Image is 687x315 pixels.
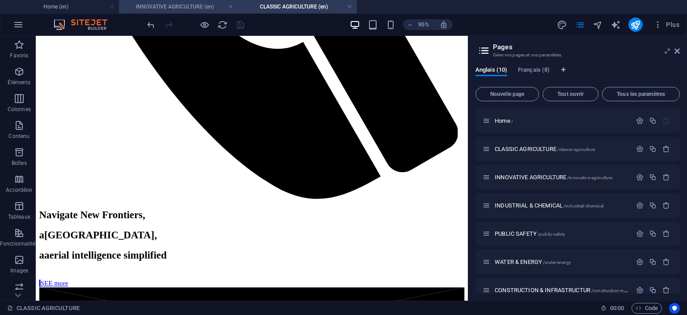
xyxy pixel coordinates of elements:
[636,173,644,181] div: Paramètres
[403,19,435,30] button: 95%
[8,213,30,220] p: Tableaux
[145,19,156,30] button: undo
[649,145,657,153] div: Dupliquer
[662,145,670,153] div: Supprimer
[495,230,565,237] span: Cliquez pour ouvrir la page.
[593,19,603,30] button: navigator
[495,117,513,124] span: Cliquez pour ouvrir la page.
[119,2,238,12] h4: INNOVATIVE AGRICULTURE (en)
[649,173,657,181] div: Dupliquer
[662,258,670,266] div: Supprimer
[650,17,683,32] button: Plus
[492,118,632,124] div: Home/
[495,146,595,152] span: CLASSIC AGRICULTURE
[217,19,228,30] button: reload
[547,91,594,97] span: Tout ouvrir
[636,303,658,314] span: Code
[630,20,640,30] i: Publier
[662,202,670,209] div: Supprimer
[511,119,513,124] span: /
[653,20,679,29] span: Plus
[479,91,535,97] span: Nouvelle page
[649,117,657,125] div: Dupliquer
[601,303,624,314] h6: Durée de la session
[616,305,618,311] span: :
[493,43,680,51] h2: Pages
[636,286,644,294] div: Paramètres
[495,287,645,293] span: Cliquez pour ouvrir la page.
[662,286,670,294] div: Supprimer
[543,260,571,265] span: /water-energy
[662,117,670,125] div: La page de départ ne peut pas être supprimée.
[557,19,568,30] button: design
[10,267,29,274] p: Images
[649,202,657,209] div: Dupliquer
[649,286,657,294] div: Dupliquer
[611,20,621,30] i: AI Writer
[669,303,680,314] button: Usercentrics
[7,303,80,314] a: Cliquez pour annuler la sélection. Double-cliquez pour ouvrir Pages.
[593,20,603,30] i: Navigateur
[492,146,632,152] div: CLASSIC AGRICULTURE/classic-agriculture
[636,117,644,125] div: Paramètres
[591,288,645,293] span: /construction-infrastructur
[51,19,119,30] img: Editor Logo
[567,175,612,180] span: /innovative-agriculture
[495,174,612,181] span: Cliquez pour ouvrir la page.
[495,259,571,265] span: Cliquez pour ouvrir la page.
[146,20,156,30] i: Annuler : Modifier l'image (Ctrl+Z)
[610,303,624,314] span: 00 00
[495,202,603,209] span: Cliquez pour ouvrir la page.
[636,202,644,209] div: Paramètres
[199,19,210,30] button: Cliquez ici pour quitter le mode Aperçu et poursuivre l'édition.
[238,2,357,12] h4: CLASSIC AGRICULTURE (en)
[649,230,657,237] div: Dupliquer
[8,133,30,140] p: Contenu
[662,230,670,237] div: Supprimer
[492,287,632,293] div: CONSTRUCTION & INFRASTRUCTUR/construction-infrastructur
[606,91,676,97] span: Tous les paramètres
[492,259,632,265] div: WATER & ENERGY/water-energy
[632,303,662,314] button: Code
[518,65,550,77] span: Français (8)
[475,66,680,83] div: Onglets langues
[492,203,632,208] div: INDUSTRIAL & CHEMICAL/industrial-chemical
[611,19,621,30] button: text_generator
[557,147,595,152] span: /classic-agriculture
[12,160,27,167] p: Boîtes
[543,87,598,101] button: Tout ouvrir
[440,21,448,29] i: Lors du redimensionnement, ajuster automatiquement le niveau de zoom en fonction de l'appareil sé...
[8,106,31,113] p: Colonnes
[492,231,632,237] div: PUBLIC SAFETY/public-safety
[636,230,644,237] div: Paramètres
[8,79,30,86] p: Éléments
[602,87,680,101] button: Tous les paramètres
[628,17,643,32] button: publish
[557,20,567,30] i: Design (Ctrl+Alt+Y)
[493,51,662,59] h3: Gérer vos pages et vos paramètres
[636,258,644,266] div: Paramètres
[475,87,539,101] button: Nouvelle page
[416,19,431,30] h6: 95%
[662,173,670,181] div: Supprimer
[492,174,632,180] div: INNOVATIVE AGRICULTURE/innovative-agriculture
[575,20,585,30] i: Pages (Ctrl+Alt+S)
[10,52,28,59] p: Favoris
[564,203,603,208] span: /industrial-chemical
[538,232,565,237] span: /public-safety
[6,186,32,194] p: Accordéon
[636,145,644,153] div: Paramètres
[649,258,657,266] div: Dupliquer
[575,19,585,30] button: pages
[475,65,507,77] span: Anglais (10)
